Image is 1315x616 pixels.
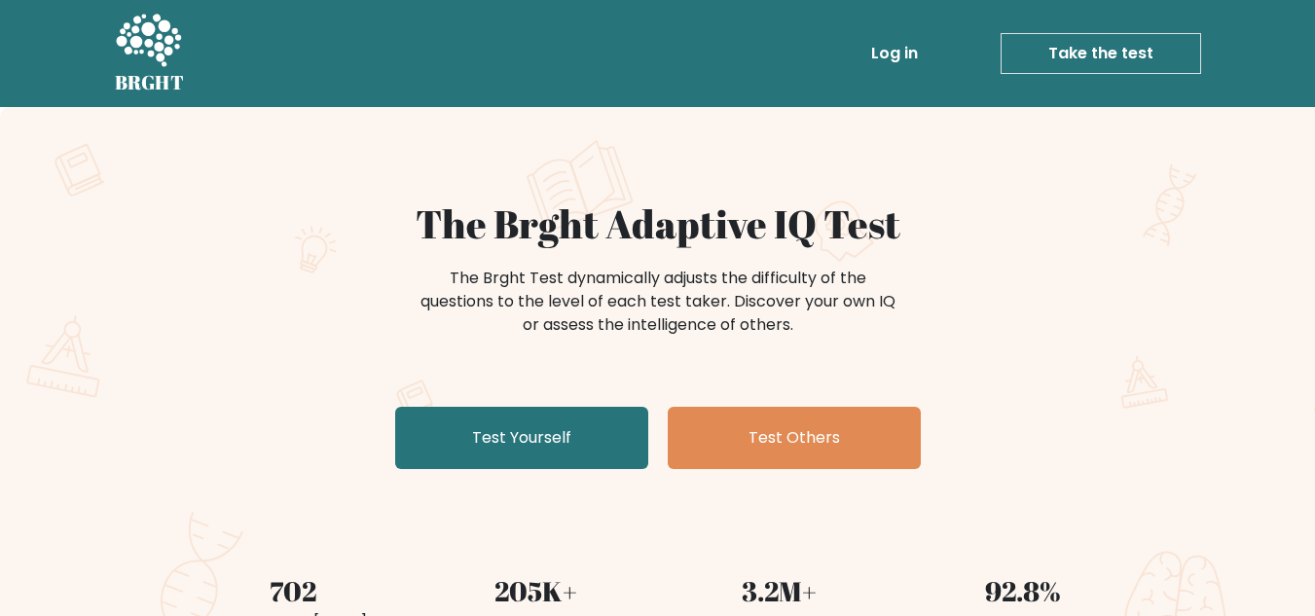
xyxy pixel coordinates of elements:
a: Test Others [668,407,921,469]
h5: BRGHT [115,71,185,94]
div: 92.8% [913,570,1133,611]
a: Test Yourself [395,407,648,469]
h1: The Brght Adaptive IQ Test [183,200,1133,247]
div: The Brght Test dynamically adjusts the difficulty of the questions to the level of each test take... [415,267,901,337]
a: BRGHT [115,8,185,99]
a: Take the test [1001,33,1201,74]
div: 205K+ [426,570,646,611]
a: Log in [863,34,926,73]
div: 3.2M+ [670,570,890,611]
div: 702 [183,570,403,611]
